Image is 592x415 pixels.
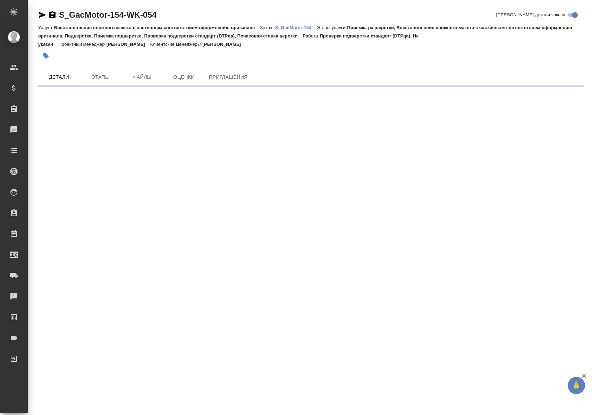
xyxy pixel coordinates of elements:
p: Заказ: [260,25,275,30]
button: Добавить тэг [38,48,53,63]
span: 🙏 [570,378,582,393]
span: Детали [42,73,76,82]
p: Клиентские менеджеры [150,42,203,47]
p: [PERSON_NAME] [107,42,150,47]
button: 🙏 [568,377,585,394]
a: S_GacMotor-154 [275,24,317,30]
span: [PERSON_NAME] детали заказа [496,11,565,18]
p: Работа [303,33,320,39]
span: Приглашения [209,73,248,82]
span: Этапы [84,73,117,82]
a: S_GacMotor-154-WK-054 [59,10,157,19]
p: [PERSON_NAME] [202,42,246,47]
p: S_GacMotor-154 [275,25,317,30]
button: Скопировать ссылку для ЯМессенджера [38,11,46,19]
span: Файлы [126,73,159,82]
p: Восстановление сложного макета с частичным соответствием оформлению оригинала [54,25,260,30]
span: Оценки [167,73,201,82]
p: Этапы услуги [317,25,347,30]
p: Проектный менеджер [58,42,106,47]
p: Услуга [38,25,54,30]
button: Скопировать ссылку [48,11,57,19]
